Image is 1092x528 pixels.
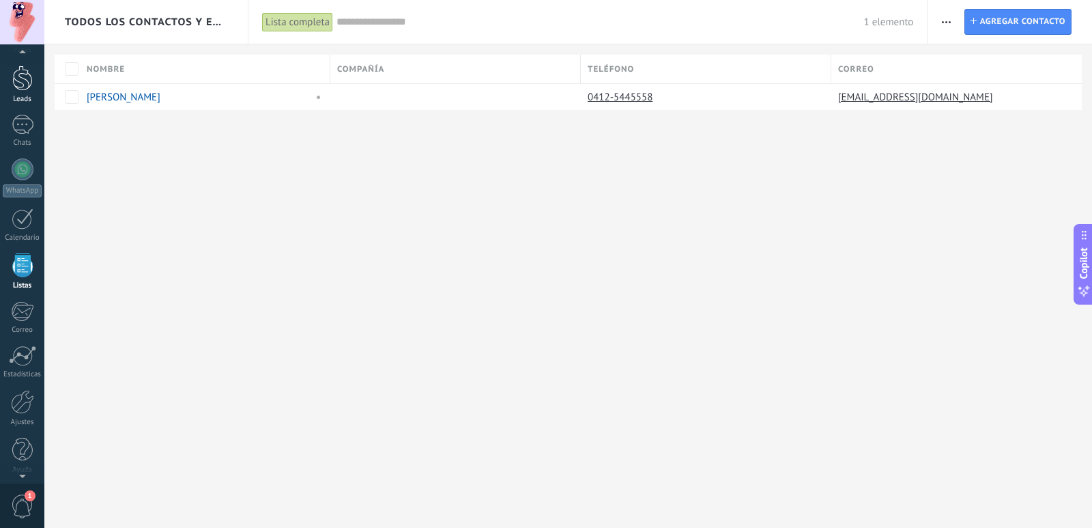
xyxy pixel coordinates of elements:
div: Calendario [3,234,42,242]
a: 0412-5445558 [588,91,655,103]
span: Nombre [87,63,125,76]
div: Correo [3,326,42,335]
span: Agregar contacto [980,10,1065,34]
span: 1 [25,490,35,501]
span: Todos los contactos y empresas [65,16,229,29]
div: Chats [3,139,42,148]
span: Teléfono [588,63,634,76]
div: Lista completa [262,12,333,32]
a: Agregar contacto [964,9,1072,35]
div: Estadísticas [3,370,42,379]
div: WhatsApp [3,184,42,197]
span: Compañía [337,63,384,76]
div: Leads [3,95,42,104]
span: Correo [838,63,874,76]
div: Ajustes [3,418,42,427]
a: [EMAIL_ADDRESS][DOMAIN_NAME] [838,91,996,103]
a: [PERSON_NAME] [87,91,160,104]
span: Copilot [1077,247,1091,279]
div: Listas [3,281,42,290]
span: 1 elemento [864,16,914,29]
